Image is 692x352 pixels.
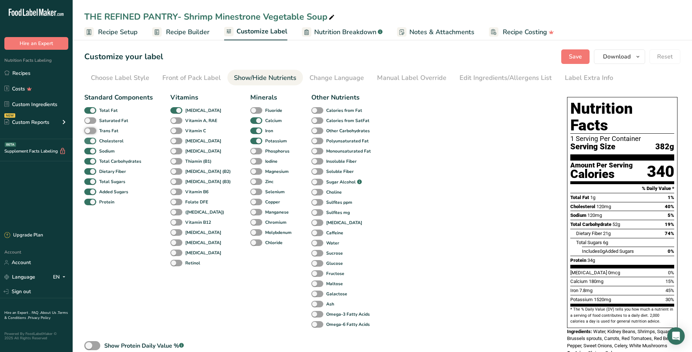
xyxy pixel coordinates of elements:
section: * The % Daily Value (DV) tells you how much a nutrient in a serving of food contributes to a dail... [570,307,674,324]
span: 45% [665,288,674,293]
b: [MEDICAL_DATA] (B2) [185,168,231,175]
b: Fluoride [265,107,282,114]
b: [MEDICAL_DATA] [185,239,221,246]
span: 1520mg [594,297,611,302]
span: Cholesterol [570,204,595,209]
b: [MEDICAL_DATA] [185,138,221,144]
span: Dietary Fiber [576,231,602,236]
div: Edit Ingredients/Allergens List [460,73,552,83]
b: Copper [265,199,280,205]
b: Dietary Fiber [99,168,126,175]
div: 1 Serving Per Container [570,135,674,142]
span: 0% [668,270,674,275]
div: Label Extra Info [565,73,613,83]
div: EN [53,273,68,282]
div: Calories [570,169,633,179]
a: FAQ . [32,310,40,315]
a: Recipe Costing [489,24,554,40]
b: Total Sugars [99,178,125,185]
b: Calories from SatFat [326,117,369,124]
b: Caffeine [326,230,343,236]
span: 0mcg [608,270,620,275]
span: Calcium [570,279,588,284]
b: [MEDICAL_DATA] (B3) [185,178,231,185]
span: 180mg [589,279,603,284]
span: 5% [668,213,674,218]
b: Fructose [326,270,344,277]
b: Soluble Fiber [326,168,354,175]
span: 40% [665,204,674,209]
span: 382g [655,142,674,151]
a: Recipe Builder [152,24,210,40]
a: Terms & Conditions . [4,310,68,320]
span: 1g [590,195,595,200]
div: Manual Label Override [377,73,446,83]
b: Thiamin (B1) [185,158,211,165]
a: About Us . [40,310,58,315]
b: Vitamin B6 [185,189,209,195]
span: Recipe Setup [98,27,138,37]
b: Monounsaturated Fat [326,148,371,154]
span: 6g [603,240,608,245]
b: Water [326,240,339,246]
span: Potassium [570,297,593,302]
b: [MEDICAL_DATA] [185,229,221,236]
b: [MEDICAL_DATA] [326,219,362,226]
span: [MEDICAL_DATA] [570,270,607,275]
b: Cholesterol [99,138,124,144]
div: Other Nutrients [311,93,373,102]
b: Molybdenum [265,229,292,236]
b: Chloride [265,239,283,246]
b: Calories from Fat [326,107,362,114]
b: Potassium [265,138,287,144]
b: Iodine [265,158,278,165]
b: Glucose [326,260,343,267]
span: 74% [665,231,674,236]
a: Notes & Attachments [397,24,474,40]
b: Vitamin B12 [185,219,211,226]
span: Save [569,52,582,61]
div: Show Protein Daily Value % [104,341,184,350]
span: 30% [665,297,674,302]
span: Serving Size [570,142,615,151]
b: Insoluble Fiber [326,158,357,165]
b: Folate DFE [185,199,208,205]
b: [MEDICAL_DATA] [185,250,221,256]
span: Recipe Costing [503,27,547,37]
span: 0% [668,248,674,254]
div: BETA [5,142,16,147]
span: 0g [600,248,605,254]
span: Iron [570,288,578,293]
b: Total Fat [99,107,118,114]
b: [MEDICAL_DATA] [185,107,221,114]
span: Download [603,52,631,61]
span: Total Carbohydrate [570,222,611,227]
h1: Nutrition Facts [570,100,674,134]
b: Sucrose [326,250,343,256]
a: Recipe Setup [84,24,138,40]
div: Show/Hide Nutrients [234,73,296,83]
div: Choose Label Style [91,73,149,83]
div: Amount Per Serving [570,162,633,169]
b: Omega-6 Fatty Acids [326,321,370,328]
div: Change Language [309,73,364,83]
span: 52g [612,222,620,227]
a: Nutrition Breakdown [302,24,383,40]
div: Front of Pack Label [162,73,221,83]
span: 34g [587,258,595,263]
b: Ash [326,301,334,307]
a: Hire an Expert . [4,310,30,315]
b: Omega-3 Fatty Acids [326,311,370,317]
span: Water, Kidney Beans, Shrimps, Squash, Brussels sprouts, Carrots, Red Tomatoes, Red Bell Pepper, S... [567,329,674,348]
b: Retinol [185,260,200,266]
div: Minerals [250,93,294,102]
b: Polyunsaturated Fat [326,138,369,144]
b: Sodium [99,148,115,154]
b: Calcium [265,117,282,124]
b: Sulfites ppm [326,199,352,206]
b: Other Carbohydrates [326,128,370,134]
a: Language [4,271,35,283]
b: Total Carbohydrates [99,158,141,165]
button: Save [561,49,590,64]
span: 19% [665,222,674,227]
